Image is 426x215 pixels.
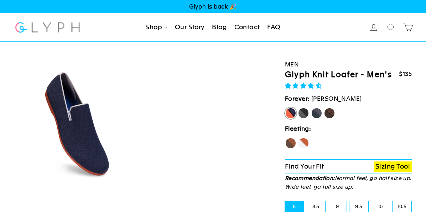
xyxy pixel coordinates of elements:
img: Glyph [14,18,81,37]
label: Rhino [311,107,322,119]
p: Normal feet, go half size up. Wide feet, go full size up. [285,174,412,191]
a: Contact [232,20,263,35]
label: 9 [328,201,347,212]
a: Sizing Tool [374,161,412,172]
label: Fox [298,137,309,149]
a: Blog [209,20,230,35]
strong: Forever: [285,95,310,102]
a: FAQ [264,20,283,35]
label: Hawk [285,137,296,149]
h1: Glyph Knit Loafer - Men's [285,70,392,80]
ul: Primary [142,20,283,35]
label: 10 [371,201,390,212]
span: $135 [399,71,412,77]
label: 8.5 [306,201,325,212]
span: 4.73 stars [285,82,323,89]
label: Panther [298,107,309,119]
label: 10.5 [393,201,411,212]
span: Find Your Fit [285,162,324,170]
strong: Recommendation: [285,175,335,181]
strong: Fleeting: [285,125,311,132]
span: [PERSON_NAME] [311,95,362,102]
a: Shop [142,20,170,35]
label: [PERSON_NAME] [285,107,296,119]
div: Men [285,60,412,69]
label: 8 [285,201,303,212]
label: Mustang [324,107,335,119]
img: Angle_6_0_3x_b7f751b4-e3dc-4a3c-b0c7-0aca56be0efa_800x.jpg [17,63,138,184]
label: 9.5 [349,201,368,212]
a: Our Story [172,20,208,35]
